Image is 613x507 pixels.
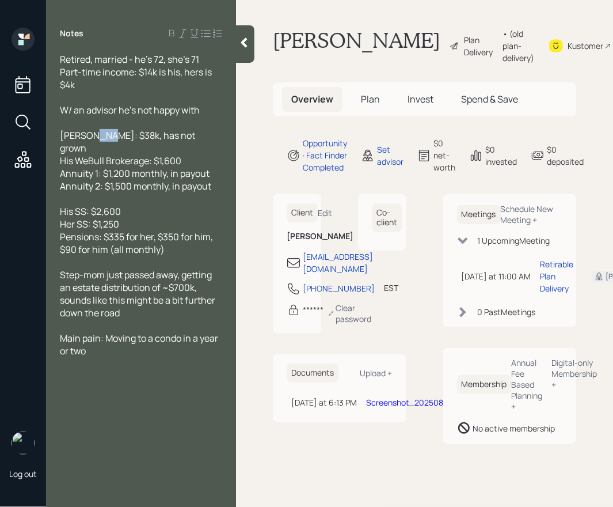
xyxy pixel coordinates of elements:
span: Plan [361,93,380,105]
div: Opportunity · Fact Finder Completed [303,137,347,173]
h6: Co-client [372,203,402,232]
div: Retirable Plan Delivery [540,258,574,294]
span: Step-mom just passed away, getting an estate distribution of ~$700k, sounds like this might be a ... [60,268,217,319]
div: [DATE] at 11:00 AM [462,270,531,282]
img: hunter_neumayer.jpg [12,432,35,455]
h6: [PERSON_NAME] [287,232,307,241]
span: His SS: $2,600 Her SS: $1,250 Pensions: $335 for her, $350 for him, $90 for him (all monthly) [60,205,215,256]
h6: Membership [457,375,512,394]
div: 0 Past Meeting s [478,306,536,318]
div: Clear password [328,302,374,324]
div: Schedule New Meeting + [501,203,563,225]
h6: Client [287,203,318,222]
h1: [PERSON_NAME] [273,28,440,64]
span: Invest [408,93,433,105]
a: Screenshot_20250811_174934_Fidelity.jpg [366,397,524,408]
label: Notes [60,28,83,39]
div: Kustomer [568,40,603,52]
div: Log out [9,468,37,479]
div: Set advisor [377,143,403,168]
h6: Documents [287,364,338,383]
span: [PERSON_NAME]: $38k, has not grown His WeBull Brokerage: $1,600 Annuity 1: $1,200 monthly, in pay... [60,129,211,192]
div: No active membership [473,422,555,434]
div: Edit [318,207,332,218]
span: Spend & Save [461,93,518,105]
div: [EMAIL_ADDRESS][DOMAIN_NAME] [303,251,373,275]
span: W/ an advisor he's not happy with [60,104,200,116]
span: Overview [291,93,333,105]
div: $0 net-worth [433,137,455,173]
div: [PHONE_NUMBER] [303,282,375,294]
div: • (old plan-delivery) [502,28,534,64]
div: Upload + [360,368,393,379]
div: $0 invested [485,143,517,168]
div: Plan Delivery [464,34,497,58]
div: 1 Upcoming Meeting [478,234,550,247]
div: [DATE] at 6:13 PM [291,396,357,408]
div: Annual Fee Based Planning + [512,357,543,412]
div: Digital-only Membership + [552,357,597,390]
span: Main pain: Moving to a condo in a year or two [60,332,220,357]
div: $0 deposited [547,143,584,168]
span: Retired, married - he's 72, she's 71 Part-time income: $14k is his, hers is $4k [60,53,214,91]
h6: Meetings [457,205,501,224]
